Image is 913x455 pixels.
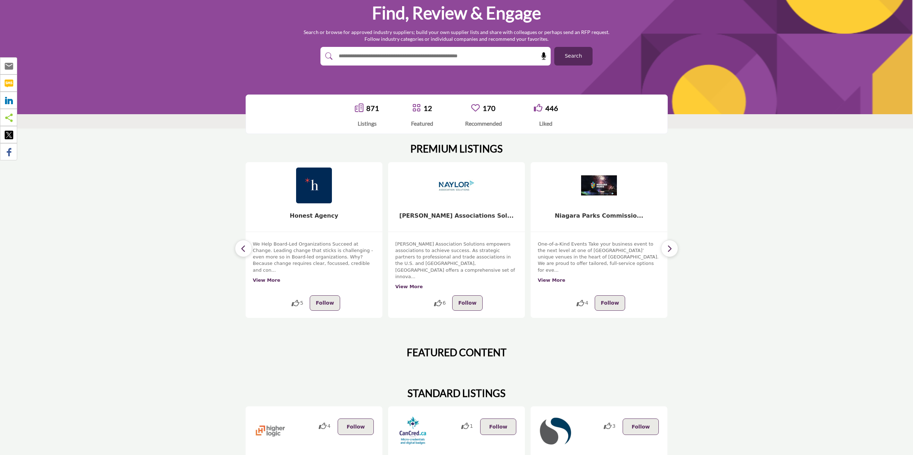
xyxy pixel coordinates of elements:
[489,424,507,430] span: Follow
[399,212,513,219] b: Naylor Associations Sol...
[410,143,503,155] h2: PREMIUM LISTINGS
[470,422,473,430] span: 1
[565,52,582,60] span: Search
[581,168,617,203] img: Niagara Parks Commissio...
[355,119,379,128] div: Listings
[395,241,518,290] div: [PERSON_NAME] Association Solutions empowers associations to achieve success. As strategic partne...
[407,347,507,359] h2: FEATURED CONTENT
[290,212,338,219] a: Honest Agency
[412,103,421,113] a: Go to Featured
[452,295,483,311] button: Follow
[465,119,502,128] div: Recommended
[458,300,477,306] span: Follow
[347,424,365,430] span: Follow
[483,104,496,112] a: 170
[601,300,619,306] span: Follow
[612,422,615,430] span: 3
[366,104,379,112] a: 871
[554,47,593,66] button: Search
[310,295,340,311] button: Follow
[534,103,542,112] i: Go to Liked
[538,241,660,290] div: One-of-a-Kind Events Take your business event to the next level at one of [GEOGRAPHIC_DATA]’ uniq...
[300,299,303,307] span: 5
[407,387,506,400] h2: STANDARD LISTINGS
[595,295,625,311] button: Follow
[296,168,332,203] img: Honest Agency
[538,277,565,283] a: View More
[372,2,541,24] h1: Find, Review & Engage
[632,424,650,430] span: Follow
[253,277,280,283] a: View More
[471,103,480,113] a: Go to Recommended
[338,418,374,435] button: Follow
[397,415,429,447] img: CanCred by Learning Age...
[253,241,375,290] div: We Help Board-Led Organizations Succeed at Change. Leading change that sticks is challenging - ev...
[304,29,609,43] p: Search or browse for approved industry suppliers; build your own supplier lists and share with co...
[480,418,516,435] button: Follow
[424,104,432,112] a: 12
[585,299,588,307] span: 4
[399,212,513,219] a: [PERSON_NAME] Associations Sol...
[623,418,659,435] button: Follow
[443,299,446,307] span: 6
[555,212,643,219] a: Niagara Parks Commissio...
[316,300,334,306] span: Follow
[545,104,558,112] a: 446
[534,119,558,128] div: Liked
[395,284,423,289] a: View More
[539,415,571,447] img: Stratford Group
[254,415,286,447] img: Higher Logic
[411,119,433,128] div: Featured
[439,168,474,203] img: Naylor Associations Sol...
[327,422,330,430] span: 4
